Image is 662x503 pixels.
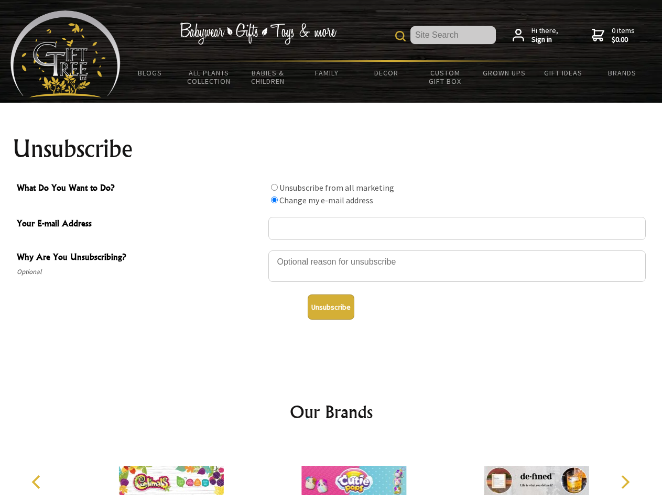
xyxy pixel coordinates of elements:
img: Babywear - Gifts - Toys & more [179,23,337,45]
strong: Sign in [531,35,558,45]
label: Change my e-mail address [279,195,373,205]
a: Gift Ideas [534,62,593,84]
input: Site Search [410,26,496,44]
h1: Unsubscribe [13,136,650,161]
a: Babies & Children [238,62,298,92]
label: Unsubscribe from all marketing [279,182,394,193]
a: Hi there,Sign in [513,26,558,45]
img: product search [395,31,406,41]
a: Decor [356,62,416,84]
a: Brands [593,62,652,84]
span: What Do You Want to Do? [17,181,263,196]
button: Previous [26,471,49,494]
span: Hi there, [531,26,558,45]
h2: Our Brands [21,399,642,424]
button: Unsubscribe [308,294,354,320]
a: 0 items$0.00 [592,26,635,45]
button: Next [613,471,636,494]
a: Family [298,62,357,84]
a: BLOGS [121,62,180,84]
span: 0 items [612,26,635,45]
span: Why Are You Unsubscribing? [17,250,263,266]
span: Your E-mail Address [17,217,263,232]
a: All Plants Collection [180,62,239,92]
img: Babyware - Gifts - Toys and more... [10,10,121,97]
span: Optional [17,266,263,278]
a: Grown Ups [474,62,534,84]
input: What Do You Want to Do? [271,196,278,203]
input: Your E-mail Address [268,217,646,240]
a: Custom Gift Box [416,62,475,92]
input: What Do You Want to Do? [271,184,278,191]
textarea: Why Are You Unsubscribing? [268,250,646,282]
strong: $0.00 [612,35,635,45]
